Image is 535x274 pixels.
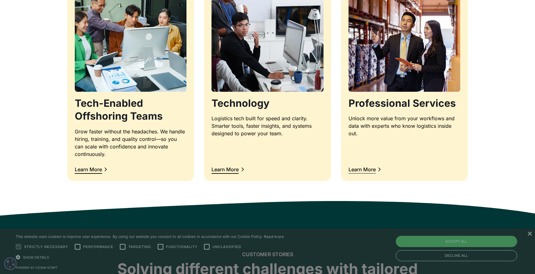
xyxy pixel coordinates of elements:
iframe: Chat Widget [504,244,535,274]
div: Unlock more value from your workflows and data with experts who know logistics inside out. [349,115,460,137]
h3: Tech-Enabled Offshoring Teams [75,97,186,123]
div: Decline all [396,250,517,261]
div: Logistics tech built for speed and clarity. Smarter tools, faster insights, and systems designed ... [211,115,323,137]
div: Learn More [211,167,239,172]
div: Learn More [75,167,102,172]
a: Powered by cookie-script [16,266,58,269]
div: Grow faster without the headaches. We handle hiring, training, and quality control—so you can sca... [75,128,186,158]
a: Read more [264,234,284,239]
span: Targeting [128,244,151,250]
div: Accept all [396,236,517,247]
div: Close [527,232,532,236]
h3: Professional Services [349,97,460,110]
span: Show details [23,256,49,259]
div: Learn More [349,167,376,172]
span: Unclassified [212,244,241,250]
h3: Technology [211,97,323,110]
div: Show details [16,254,284,261]
span: Functionality [166,244,197,250]
span: This website uses cookies to improve user experience. By using our website you consent to all coo... [16,235,262,239]
span: Strictly necessary [24,244,68,250]
span: Performance [83,244,114,250]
